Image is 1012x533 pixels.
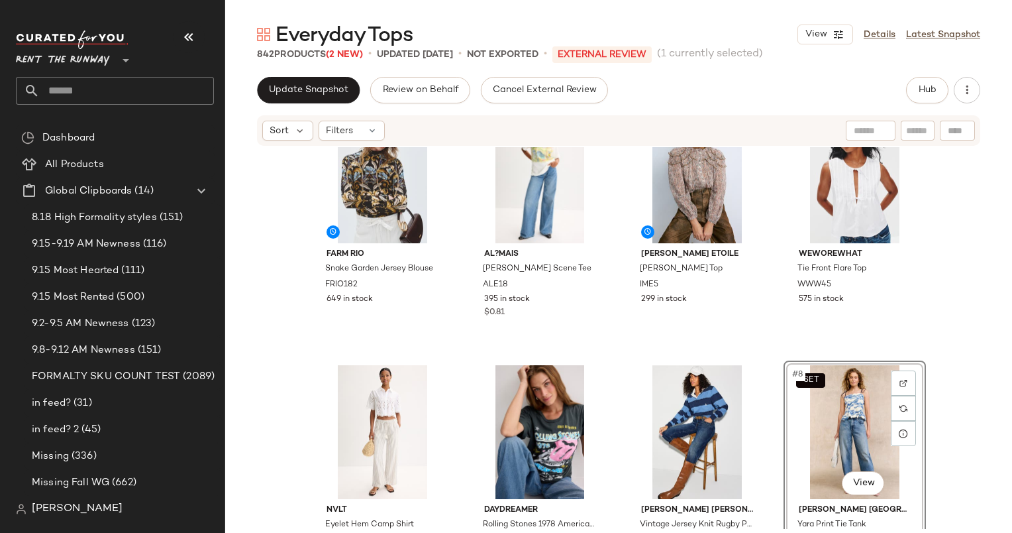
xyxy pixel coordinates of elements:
[268,85,348,95] span: Update Snapshot
[119,263,144,278] span: (111)
[641,249,753,261] span: [PERSON_NAME] Etoile
[788,365,921,499] img: HOFC67.jpg
[140,237,167,252] span: (116)
[42,131,95,146] span: Dashboard
[325,519,414,531] span: Eyelet Hem Camp Shirt
[16,45,110,69] span: Rent the Runway
[32,343,135,358] span: 9.8-9.12 AM Newness
[21,131,34,145] img: svg%3e
[458,46,462,62] span: •
[45,157,104,172] span: All Products
[484,294,530,306] span: 395 in stock
[327,249,438,261] span: FARM Rio
[791,368,805,381] span: #8
[32,369,180,385] span: FORMALTY SKU COUNT TEST
[864,28,895,42] a: Details
[842,471,884,495] button: View
[544,46,547,62] span: •
[135,343,162,358] span: (151)
[32,237,140,252] span: 9.15-9.19 AM Newness
[802,376,819,385] span: SET
[32,210,157,225] span: 8.18 High Formality styles
[45,184,132,199] span: Global Clipboards
[16,30,128,49] img: cfy_white_logo.C9jOOHJF.svg
[109,475,136,491] span: (662)
[641,294,687,306] span: 299 in stock
[657,46,763,62] span: (1 currently selected)
[327,294,373,306] span: 649 in stock
[326,124,353,138] span: Filters
[483,279,508,291] span: ALE18
[492,85,597,95] span: Cancel External Review
[918,85,936,95] span: Hub
[71,396,92,411] span: (31)
[257,50,274,60] span: 842
[906,28,980,42] a: Latest Snapshot
[484,307,505,319] span: $0.81
[381,85,458,95] span: Review on Behalf
[484,249,596,261] span: AL?MAIS
[32,449,69,464] span: Missing
[799,249,911,261] span: WEWOREWHAT
[325,263,433,275] span: Snake Garden Jersey Blouse
[474,365,607,499] img: DAY26.jpg
[481,77,608,103] button: Cancel External Review
[69,449,97,464] span: (336)
[377,48,453,62] p: updated [DATE]
[906,77,948,103] button: Hub
[483,263,591,275] span: [PERSON_NAME] Scene Tee
[483,519,595,531] span: Rolling Stones 1978 American Tour Merch T-Shirt
[32,316,129,331] span: 9.2-9.5 AM Newness
[641,504,753,516] span: [PERSON_NAME] [PERSON_NAME]
[797,25,853,44] button: View
[32,290,114,305] span: 9.15 Most Rented
[552,46,652,63] p: External REVIEW
[852,478,874,489] span: View
[16,504,26,514] img: svg%3e
[799,294,844,306] span: 575 in stock
[157,210,183,225] span: (151)
[370,77,470,103] button: Review on Behalf
[368,46,372,62] span: •
[257,48,363,62] div: Products
[631,365,764,499] img: POLO288.jpg
[32,501,123,517] span: [PERSON_NAME]
[114,290,144,305] span: (500)
[270,124,289,138] span: Sort
[796,373,825,388] button: SET
[180,369,215,385] span: (2089)
[316,365,449,499] img: NVT48.jpg
[276,23,413,49] span: Everyday Tops
[32,422,79,438] span: in feed? 2
[327,504,438,516] span: NVLT
[32,263,119,278] span: 9.15 Most Hearted
[899,404,907,412] img: svg%3e
[32,475,109,491] span: Missing Fall WG
[484,504,596,516] span: DAYDREAMER
[132,184,154,199] span: (14)
[257,77,360,103] button: Update Snapshot
[797,519,866,531] span: Yara Print Tie Tank
[899,379,907,387] img: svg%3e
[129,316,156,331] span: (123)
[326,50,363,60] span: (2 New)
[640,263,723,275] span: [PERSON_NAME] Top
[797,263,866,275] span: Tie Front Flare Top
[257,28,270,41] img: svg%3e
[805,29,827,40] span: View
[79,422,101,438] span: (45)
[797,279,831,291] span: WWW45
[32,396,71,411] span: in feed?
[467,48,538,62] p: Not Exported
[640,279,658,291] span: IME5
[640,519,752,531] span: Vintage Jersey Knit Rugby Pullover
[325,279,358,291] span: FRIO182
